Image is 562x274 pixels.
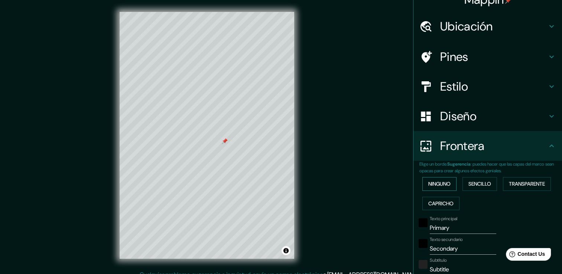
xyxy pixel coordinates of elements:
button: negro [419,218,428,227]
button: Alternar atribución [282,246,290,255]
label: Texto secundario [430,237,463,243]
div: Estilo [413,72,562,101]
h4: Frontera [440,138,547,153]
button: Capricho [422,197,459,211]
div: Diseño [413,101,562,131]
iframe: Help widget launcher [496,245,554,266]
font: Capricho [428,199,454,208]
button: Ninguno [422,177,457,191]
font: Sencillo [468,179,491,189]
div: Ubicación [413,12,562,41]
label: Subtítulo [430,257,447,264]
font: Ninguno [428,179,451,189]
button: negro [419,239,428,248]
button: Transparente [503,177,551,191]
b: Sugerencia [447,161,471,167]
div: Pines [413,42,562,72]
p: Elige un borde. : puedes hacer que las capas del marco sean opacas para crear algunos efectos gen... [419,161,562,174]
h4: Pines [440,49,547,64]
button: color-222222 [419,260,428,269]
h4: Ubicación [440,19,547,34]
h4: Estilo [440,79,547,94]
h4: Diseño [440,109,547,124]
font: Transparente [509,179,545,189]
div: Frontera [413,131,562,161]
button: Sencillo [462,177,497,191]
label: Texto principal [430,216,457,222]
